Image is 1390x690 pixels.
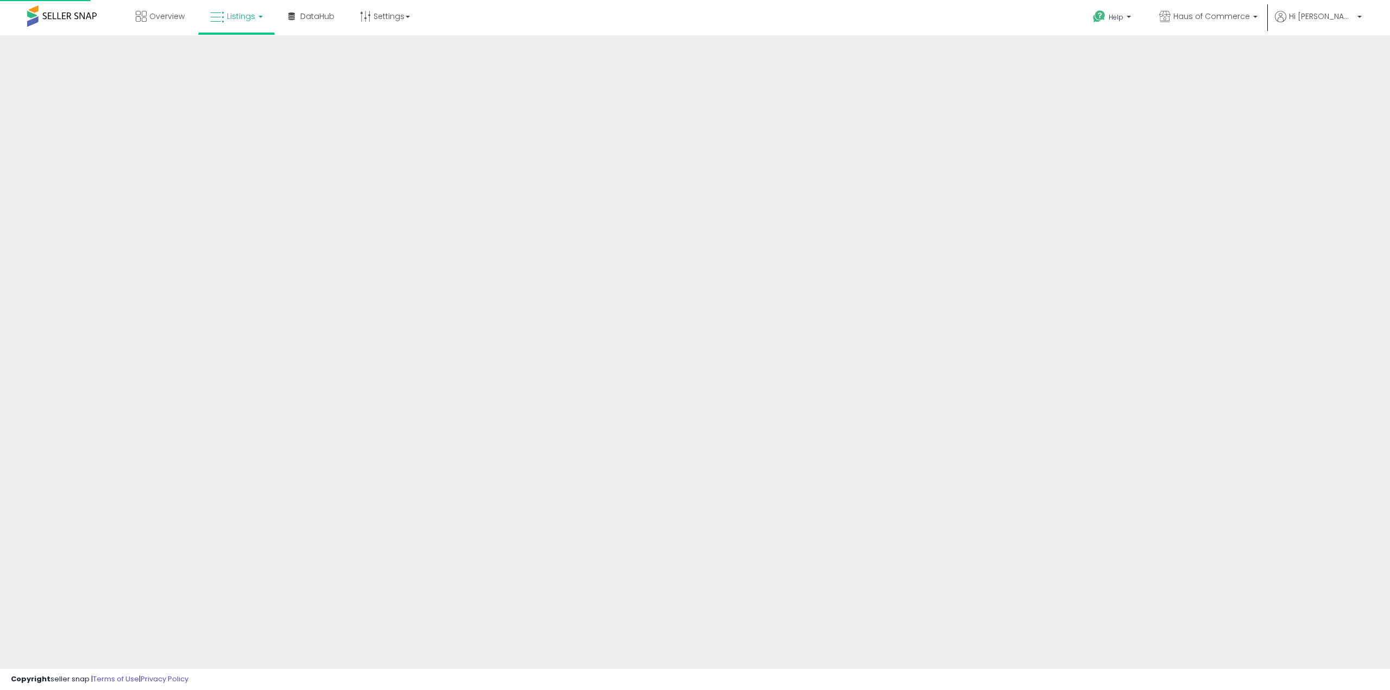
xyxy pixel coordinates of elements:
[1092,10,1106,23] i: Get Help
[300,11,334,22] span: DataHub
[1173,11,1250,22] span: Haus of Commerce
[1109,12,1123,22] span: Help
[149,11,185,22] span: Overview
[1289,11,1354,22] span: Hi [PERSON_NAME]
[1275,11,1362,35] a: Hi [PERSON_NAME]
[1084,2,1142,35] a: Help
[227,11,255,22] span: Listings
